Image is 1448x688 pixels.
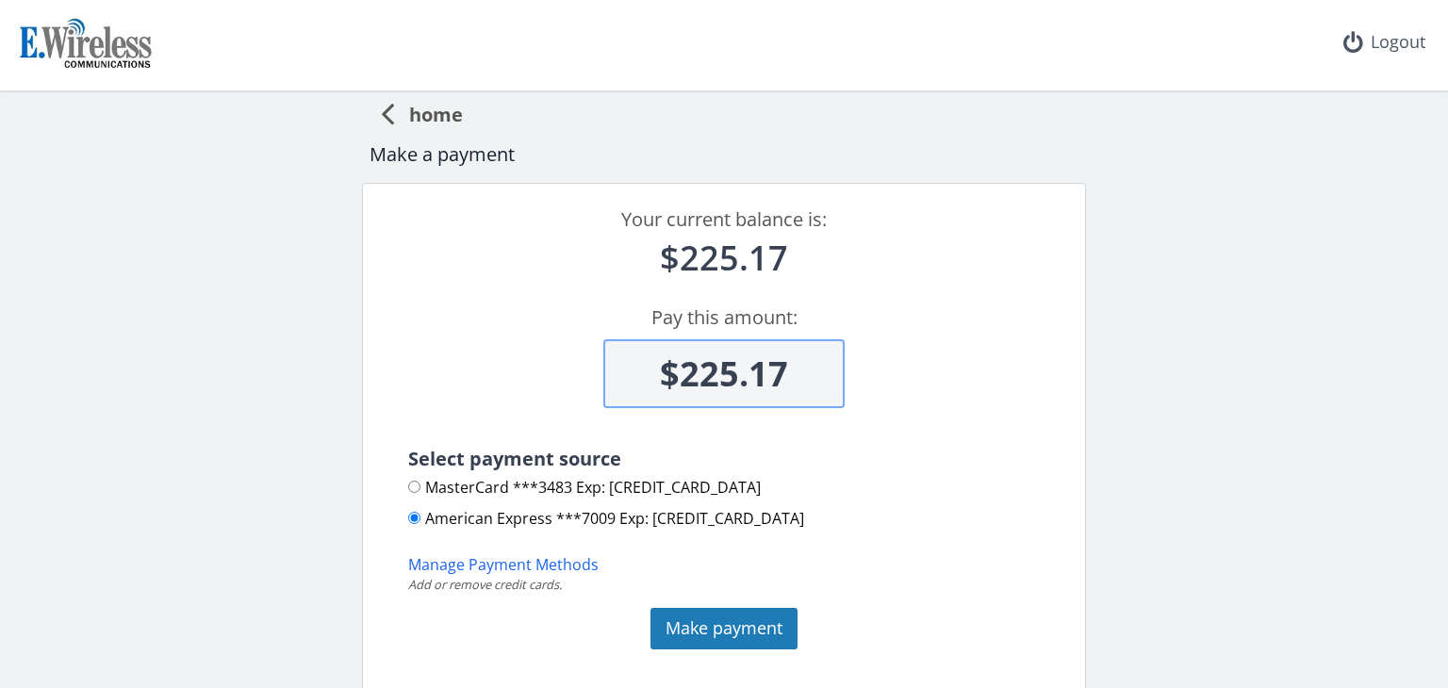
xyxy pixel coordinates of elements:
button: Make payment [650,608,798,649]
input: American Express ***7009 Exp: [CREDIT_CARD_DATA] [408,512,420,524]
span: Select payment source [408,446,621,471]
div: Add or remove credit cards. [408,576,1070,593]
div: Your current balance is: [386,206,1062,234]
div: Make a payment [370,141,1078,169]
div: $225.17 [386,234,1062,282]
span: home [394,94,463,129]
label: MasterCard ***3483 Exp: [CREDIT_CARD_DATA] [408,477,804,499]
div: Pay this amount: [386,304,1062,332]
label: American Express ***7009 Exp: [CREDIT_CARD_DATA] [408,508,804,530]
button: Manage Payment Methods [408,554,599,576]
input: MasterCard ***3483 Exp: [CREDIT_CARD_DATA] [408,481,420,493]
